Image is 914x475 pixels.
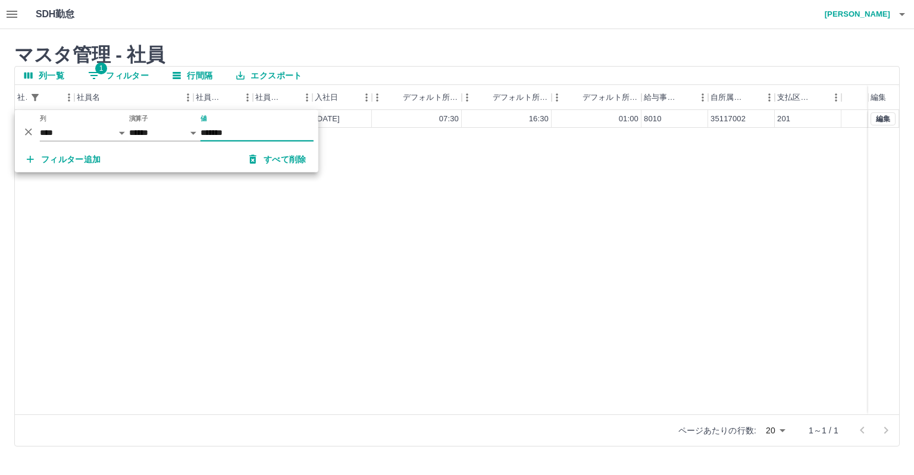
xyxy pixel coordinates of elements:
[315,114,340,125] div: [DATE]
[338,89,355,106] button: ソート
[281,89,298,106] button: ソート
[566,89,583,106] button: ソート
[27,89,43,106] div: 1件のフィルターを適用中
[777,114,790,125] div: 201
[240,149,316,170] button: すべて削除
[809,424,838,436] p: 1～1 / 1
[298,89,316,106] button: メニュー
[17,149,111,170] button: フィルター追加
[678,424,756,436] p: ページあたりの行数:
[222,89,239,106] button: ソート
[777,85,810,110] div: 支払区分コード
[868,85,899,110] div: 編集
[439,114,459,125] div: 07:30
[710,114,746,125] div: 35117002
[20,122,37,140] button: 削除
[644,114,662,125] div: 8010
[871,112,896,125] button: 編集
[529,114,549,125] div: 16:30
[403,85,459,110] div: デフォルト所定開始時刻
[775,85,841,110] div: 支払区分コード
[372,85,462,110] div: デフォルト所定開始時刻
[193,85,253,110] div: 社員区分
[100,89,117,106] button: ソート
[552,85,641,110] div: デフォルト所定休憩時間
[677,89,694,106] button: ソート
[462,85,552,110] div: デフォルト所定終業時刻
[40,114,46,122] label: 列
[386,89,403,106] button: ソート
[710,85,744,110] div: 自所属契約コード
[644,85,677,110] div: 給与事業所コード
[760,89,778,106] button: メニュー
[810,89,827,106] button: ソート
[871,85,886,110] div: 編集
[255,85,281,110] div: 社員区分コード
[641,85,708,110] div: 給与事業所コード
[619,114,638,125] div: 01:00
[27,89,43,106] button: フィルター表示
[17,85,27,110] div: 社員番号
[129,114,148,122] label: 演算子
[15,85,74,110] div: 社員番号
[694,89,712,106] button: メニュー
[744,89,760,106] button: ソート
[196,85,222,110] div: 社員区分
[74,85,193,110] div: 社員名
[15,110,318,172] div: フィルター表示
[227,67,311,84] button: エクスポート
[312,85,372,110] div: 入社日
[179,89,197,106] button: メニュー
[583,85,639,110] div: デフォルト所定休憩時間
[239,89,256,106] button: メニュー
[476,89,493,106] button: ソート
[358,89,375,106] button: メニュー
[14,43,900,66] h2: マスタ管理 - 社員
[315,85,338,110] div: 入社日
[201,114,207,122] label: 値
[708,85,775,110] div: 自所属契約コード
[15,67,74,84] button: 列選択
[761,422,790,439] div: 20
[253,85,312,110] div: 社員区分コード
[95,62,107,74] span: 1
[77,85,100,110] div: 社員名
[493,85,549,110] div: デフォルト所定終業時刻
[60,89,78,106] button: メニュー
[163,67,222,84] button: 行間隔
[43,89,60,106] button: ソート
[827,89,845,106] button: メニュー
[79,67,158,84] button: フィルター表示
